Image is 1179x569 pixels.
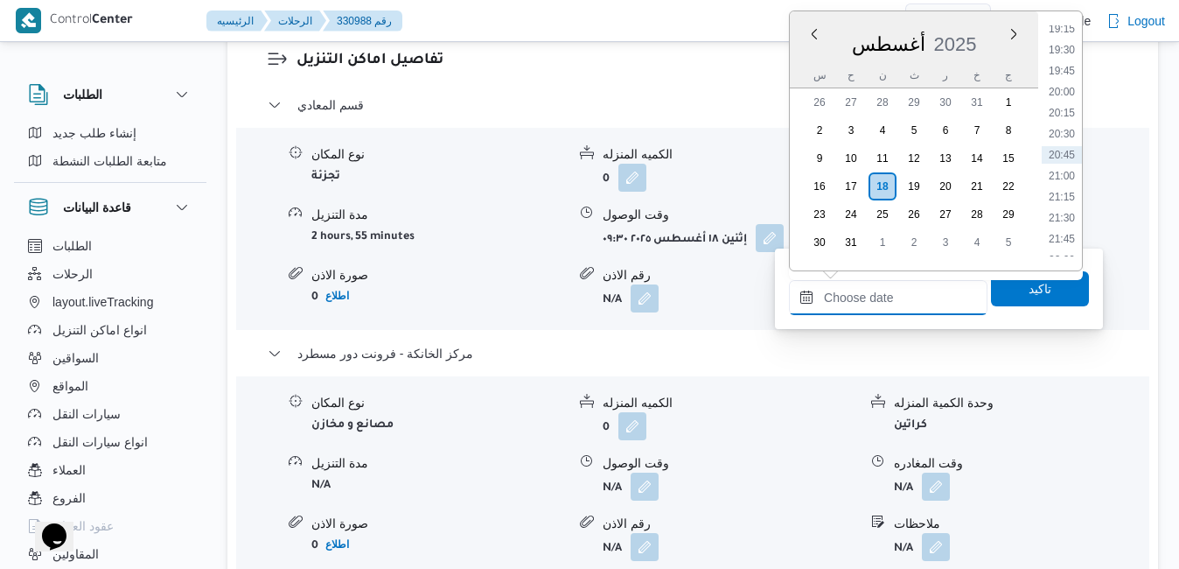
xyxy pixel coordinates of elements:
[318,285,356,306] button: اطلاع
[931,88,959,116] div: day-30
[268,95,1119,116] button: قسم المعادي
[52,432,148,453] span: انواع سيارات النقل
[603,454,857,473] div: وقت الوصول
[311,292,318,304] b: 0
[900,228,928,256] div: day-2
[869,172,896,200] div: day-18
[52,516,114,537] span: عقود العملاء
[994,144,1022,172] div: day-15
[900,88,928,116] div: day-29
[52,348,99,369] span: السواقين
[931,228,959,256] div: day-3
[1042,104,1082,122] li: 20:15
[806,116,834,144] div: day-2
[16,8,41,33] img: X8yXhbKr1z7QwAAAABJRU5ErkJggg==
[837,144,865,172] div: day-10
[21,260,199,288] button: الرحلات
[21,232,199,260] button: الطلبات
[318,534,356,555] button: اطلاع
[931,172,959,200] div: day-20
[1042,125,1082,143] li: 20:30
[931,116,959,144] div: day-6
[21,400,199,428] button: سيارات النقل
[894,482,913,495] b: N/A
[806,200,834,228] div: day-23
[837,116,865,144] div: day-3
[933,32,978,56] div: Button. Open the year selector. 2025 is currently selected.
[1042,251,1082,269] li: 22:00
[311,394,566,412] div: نوع المكان
[806,172,834,200] div: day-16
[603,482,622,495] b: N/A
[1099,4,1172,39] button: Logout
[1042,230,1082,248] li: 21:45
[236,128,1149,330] div: قسم المعادي
[311,419,394,432] b: مصانع و مخازن
[931,63,959,88] div: ر
[311,231,415,243] b: 2 hours, 55 minutes
[869,63,896,88] div: ن
[806,228,834,256] div: day-30
[1042,83,1082,101] li: 20:00
[994,116,1022,144] div: day-8
[325,538,349,551] b: اطلاع
[603,145,857,164] div: الكميه المنزله
[297,95,364,116] span: قسم المعادي
[21,540,199,568] button: المقاولين
[603,543,622,555] b: N/A
[894,515,1148,533] div: ملاحظات
[21,484,199,512] button: الفروع
[1042,146,1082,164] li: 20:45
[17,499,73,551] iframe: chat widget
[994,63,1022,88] div: ج
[1127,11,1165,32] span: Logout
[603,266,857,284] div: رقم الاذن
[894,394,1148,412] div: وحدة الكمية المنزله
[21,372,199,400] button: المواقع
[994,228,1022,256] div: day-5
[52,376,88,397] span: المواقع
[603,515,857,533] div: رقم الاذن
[806,144,834,172] div: day-9
[963,88,991,116] div: day-31
[92,14,133,28] b: Center
[963,200,991,228] div: day-28
[52,263,93,284] span: الرحلات
[21,428,199,456] button: انواع سيارات النقل
[297,343,473,364] span: مركز الخانكة - فرونت دور مسطرد
[21,288,199,316] button: layout.liveTracking
[963,63,991,88] div: خ
[63,197,131,218] h3: قاعدة البيانات
[311,266,566,284] div: صورة الاذن
[1042,62,1082,80] li: 19:45
[603,234,747,246] b: إثنين ١٨ أغسطس ٢٠٢٥ ٠٩:٣٠
[900,200,928,228] div: day-26
[28,84,192,105] button: الطلبات
[837,200,865,228] div: day-24
[869,228,896,256] div: day-1
[603,422,610,434] b: 0
[837,228,865,256] div: day-31
[21,512,199,540] button: عقود العملاء
[869,200,896,228] div: day-25
[1007,27,1021,41] button: Next month
[264,11,326,32] button: الرحلات
[206,11,268,32] button: الرئيسيه
[1042,41,1082,59] li: 19:30
[21,119,199,147] button: إنشاء طلب جديد
[311,145,566,164] div: نوع المكان
[804,88,1024,256] div: month-٢٠٢٥-٠٨
[21,147,199,175] button: متابعة الطلبات النشطة
[52,404,121,425] span: سيارات النقل
[851,32,926,56] div: Button. Open the month selector. أغسطس is currently selected.
[894,543,913,555] b: N/A
[806,88,834,116] div: day-26
[311,171,340,183] b: تجزئة
[1042,20,1082,38] li: 19:15
[934,33,977,55] span: 2025
[994,88,1022,116] div: day-1
[603,173,610,186] b: 0
[52,235,92,256] span: الطلبات
[994,172,1022,200] div: day-22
